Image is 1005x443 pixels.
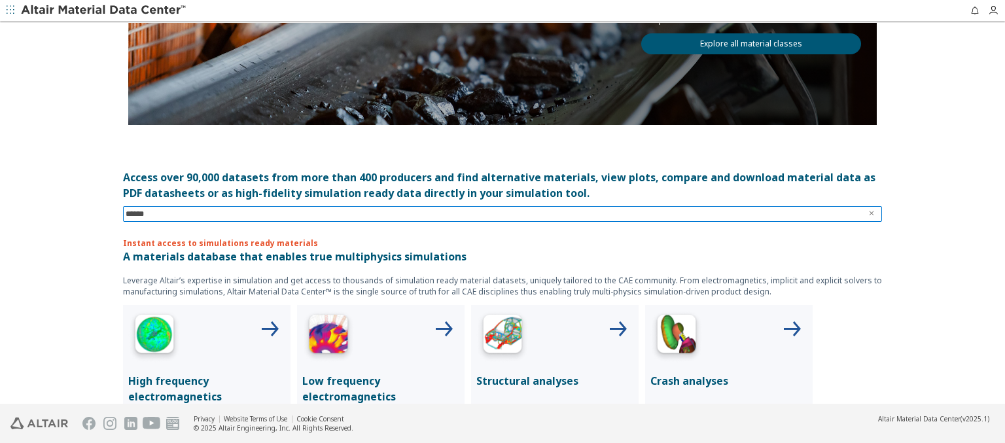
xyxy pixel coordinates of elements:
[878,414,961,423] span: Altair Material Data Center
[861,206,882,222] button: Clear text
[650,310,703,363] img: Crash Analyses Icon
[650,373,807,389] p: Crash analyses
[123,249,882,264] p: A materials database that enables true multiphysics simulations
[128,310,181,363] img: High Frequency Icon
[123,275,882,297] p: Leverage Altair’s expertise in simulation and get access to thousands of simulation ready materia...
[123,169,882,201] div: Access over 90,000 datasets from more than 400 producers and find alternative materials, view plo...
[476,373,633,389] p: Structural analyses
[641,33,861,54] a: Explore all material classes
[21,4,188,17] img: Altair Material Data Center
[476,310,529,363] img: Structural Analyses Icon
[194,414,215,423] a: Privacy
[10,417,68,429] img: Altair Engineering
[194,423,353,433] div: © 2025 Altair Engineering, Inc. All Rights Reserved.
[224,414,287,423] a: Website Terms of Use
[123,238,882,249] p: Instant access to simulations ready materials
[296,414,344,423] a: Cookie Consent
[878,414,989,423] div: (v2025.1)
[302,373,459,404] p: Low frequency electromagnetics
[302,310,355,363] img: Low Frequency Icon
[128,373,285,404] p: High frequency electromagnetics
